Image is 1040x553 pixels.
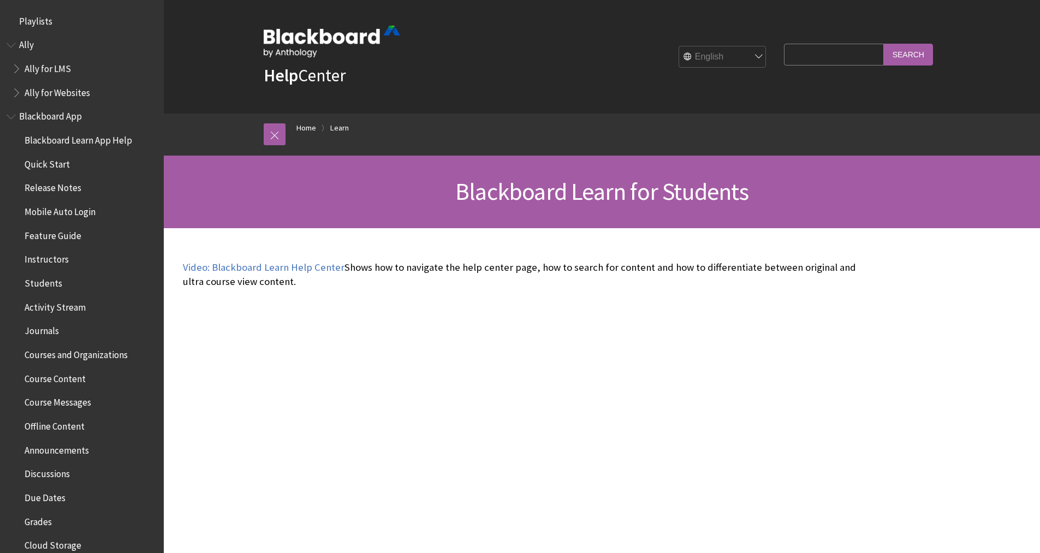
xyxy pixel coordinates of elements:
span: Instructors [25,251,69,265]
input: Search [884,44,933,65]
span: Ally [19,36,34,51]
a: Learn [330,121,349,135]
span: Playlists [19,12,52,27]
nav: Book outline for Playlists [7,12,157,31]
span: Journals [25,322,59,337]
img: Blackboard by Anthology [264,26,400,57]
span: Blackboard Learn App Help [25,131,132,146]
a: Home [296,121,316,135]
span: Activity Stream [25,298,86,313]
a: HelpCenter [264,64,346,86]
span: Discussions [25,465,70,479]
span: Mobile Auto Login [25,203,96,217]
span: Students [25,274,62,289]
span: Quick Start [25,155,70,170]
nav: Book outline for Anthology Ally Help [7,36,157,102]
span: Ally for Websites [25,84,90,98]
span: Blackboard App [19,108,82,122]
strong: Help [264,64,298,86]
span: Courses and Organizations [25,346,128,360]
span: Blackboard Learn for Students [455,176,748,206]
p: Shows how to navigate the help center page, how to search for content and how to differentiate be... [183,260,860,289]
select: Site Language Selector [679,46,766,68]
span: Feature Guide [25,227,81,241]
span: Due Dates [25,489,66,503]
span: Cloud Storage [25,536,81,551]
span: Release Notes [25,179,81,194]
span: Course Content [25,370,86,384]
span: Course Messages [25,394,91,408]
span: Offline Content [25,417,85,432]
span: Grades [25,513,52,527]
span: Ally for LMS [25,60,71,74]
a: Video: Blackboard Learn Help Center [183,261,344,274]
span: Announcements [25,441,89,456]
